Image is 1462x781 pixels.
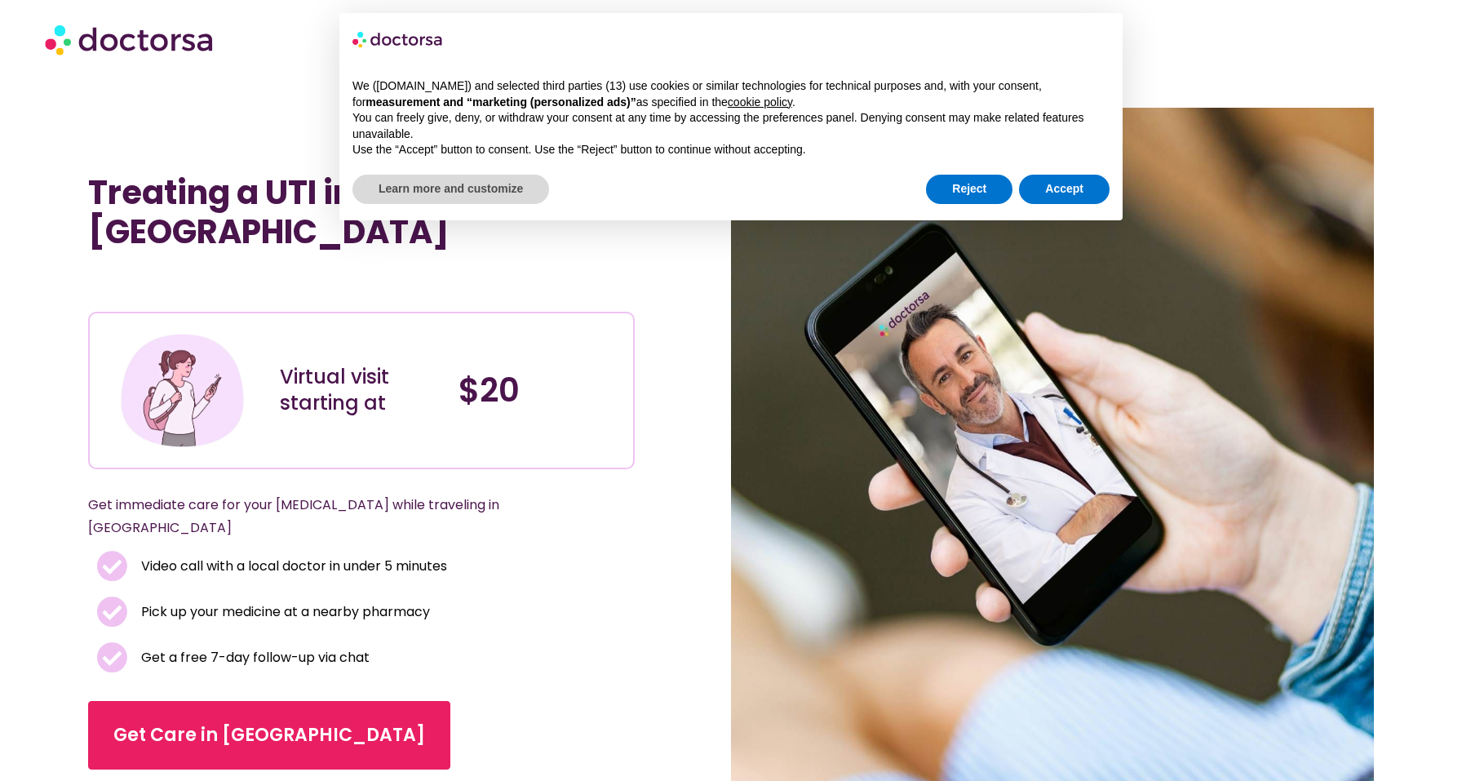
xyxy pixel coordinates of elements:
button: Reject [926,175,1012,204]
span: Get Care in [GEOGRAPHIC_DATA] [113,722,425,748]
img: Illustration depicting a young woman in a casual outfit, engaged with her smartphone. She has a p... [117,326,247,455]
h4: $20 [459,371,621,410]
a: cookie policy [728,95,792,109]
h1: Treating a UTI in [GEOGRAPHIC_DATA] [88,173,635,251]
a: Get Care in [GEOGRAPHIC_DATA] [88,701,450,770]
button: Accept [1019,175,1110,204]
strong: measurement and “marketing (personalized ads)” [365,95,636,109]
img: logo [352,26,444,52]
p: You can freely give, deny, or withdraw your consent at any time by accessing the preferences pane... [352,110,1110,142]
span: Pick up your medicine at a nearby pharmacy [137,601,430,623]
p: Use the “Accept” button to consent. Use the “Reject” button to continue without accepting. [352,142,1110,158]
iframe: Customer reviews powered by Trustpilot [96,276,341,295]
span: Get a free 7-day follow-up via chat [137,646,370,669]
button: Learn more and customize [352,175,549,204]
p: Get immediate care for your [MEDICAL_DATA] while traveling in [GEOGRAPHIC_DATA] [88,494,596,539]
span: Video call with a local doctor in under 5 minutes [137,555,447,578]
div: Virtual visit starting at [280,364,442,416]
p: We ([DOMAIN_NAME]) and selected third parties (13) use cookies or similar technologies for techni... [352,78,1110,110]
